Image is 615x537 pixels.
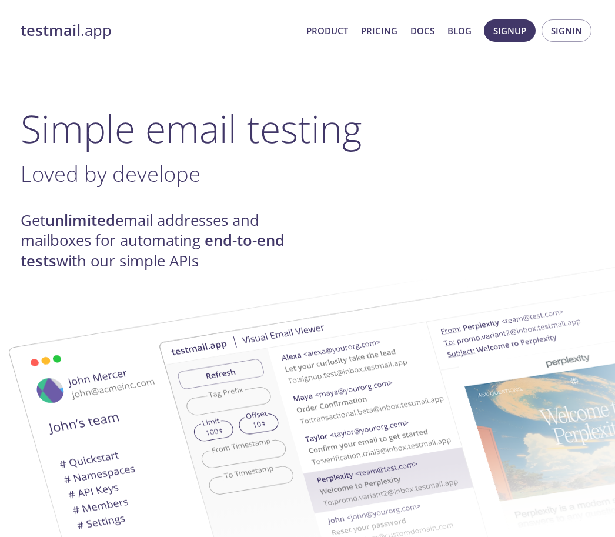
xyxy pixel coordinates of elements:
button: Signup [484,19,536,42]
strong: unlimited [45,210,115,231]
a: Blog [447,23,472,38]
strong: testmail [21,20,81,41]
h1: Simple email testing [21,106,594,151]
a: Product [306,23,348,38]
strong: end-to-end tests [21,230,285,271]
a: Pricing [361,23,397,38]
a: Docs [410,23,434,38]
span: Signin [551,23,582,38]
span: Signup [493,23,526,38]
a: testmail.app [21,21,297,41]
h4: Get email addresses and mailboxes for automating with our simple APIs [21,211,307,271]
button: Signin [542,19,591,42]
span: Loved by develope [21,159,200,188]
